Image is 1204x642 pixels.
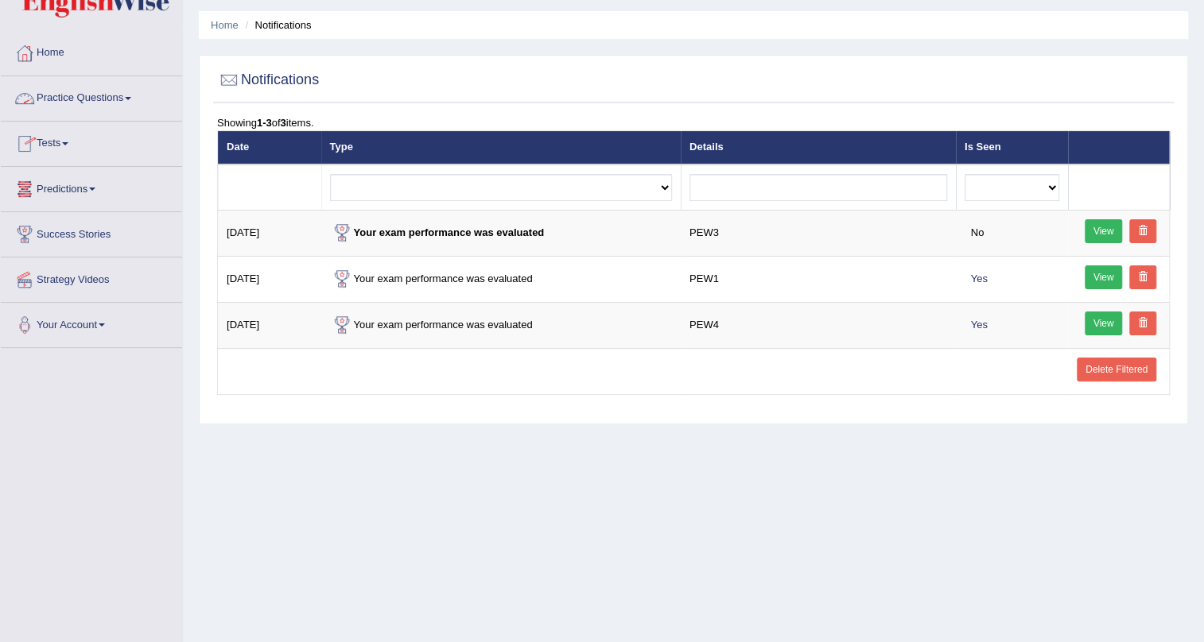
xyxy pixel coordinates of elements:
b: 3 [281,117,286,129]
b: 1-3 [257,117,272,129]
a: Home [1,31,182,71]
a: View [1085,265,1123,289]
td: [DATE] [218,256,321,302]
span: No [965,224,990,241]
span: Yes [965,270,994,287]
a: Home [211,19,239,31]
a: View [1085,219,1123,243]
a: Tests [1,122,182,161]
a: Delete [1129,265,1156,289]
td: Your exam performance was evaluated [321,302,681,348]
a: Your Account [1,303,182,342]
a: View [1085,311,1123,335]
a: Delete [1129,219,1156,243]
strong: Your exam performance was evaluated [330,226,545,238]
a: Delete Filtered [1077,358,1156,381]
td: PEW4 [681,302,956,348]
div: Showing of items. [217,115,1170,130]
a: Is Seen [965,141,1001,153]
td: PEW3 [681,210,956,256]
td: Your exam performance was evaluated [321,256,681,302]
td: [DATE] [218,210,321,256]
a: Practice Questions [1,76,182,116]
a: Delete [1129,311,1156,335]
a: Strategy Videos [1,257,182,297]
li: Notifications [241,17,311,33]
td: [DATE] [218,302,321,348]
a: Predictions [1,167,182,207]
a: Success Stories [1,212,182,252]
span: Yes [965,316,994,333]
a: Date [227,141,249,153]
a: Details [689,141,724,153]
td: PEW1 [681,256,956,302]
a: Type [330,141,353,153]
h2: Notifications [217,68,319,92]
